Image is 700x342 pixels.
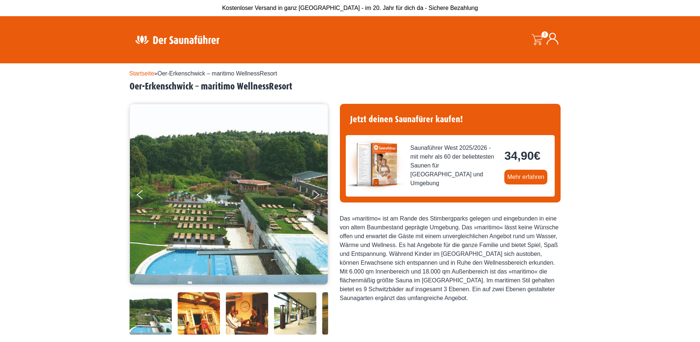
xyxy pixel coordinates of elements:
a: Startseite [129,70,154,77]
a: Mehr erfahren [504,170,547,184]
button: Previous [137,187,155,205]
span: Oer-Erkenschwick – maritimo WellnessResort [157,70,277,77]
img: der-saunafuehrer-2025-west.jpg [346,135,405,194]
span: Kostenloser Versand in ganz [GEOGRAPHIC_DATA] - im 20. Jahr für dich da - Sichere Bezahlung [222,5,478,11]
div: Das »maritimo« ist am Rande des Stimbergparks gelegen und eingebunden in eine von altem Baumbesta... [340,214,561,303]
span: Saunaführer West 2025/2026 - mit mehr als 60 der beliebtesten Saunen für [GEOGRAPHIC_DATA] und Um... [411,144,499,188]
span: » [129,70,277,77]
span: € [534,149,540,162]
span: 0 [541,31,548,38]
h4: Jetzt deinen Saunafürer kaufen! [346,110,555,129]
button: Next [312,187,330,205]
bdi: 34,90 [504,149,540,162]
h2: Oer-Erkenschwick – maritimo WellnessResort [129,81,571,92]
